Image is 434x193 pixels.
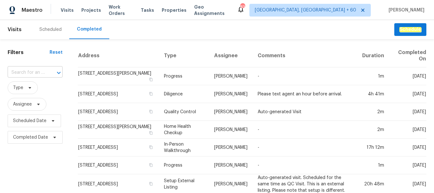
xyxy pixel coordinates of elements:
td: [STREET_ADDRESS][PERSON_NAME] [78,121,159,139]
span: Properties [162,7,186,13]
td: Diligence [159,85,209,103]
td: 17h 12m [357,139,389,156]
span: Visits [8,23,22,37]
td: [PERSON_NAME] [209,67,253,85]
th: Address [78,44,159,67]
td: 2m [357,103,389,121]
td: 1m [357,67,389,85]
span: Visits [61,7,74,13]
button: Copy Address [148,144,154,150]
td: Auto-generated Visit [253,103,357,121]
button: Schedule [394,23,426,36]
td: Progress [159,156,209,174]
button: Copy Address [148,162,154,168]
td: [DATE] [389,85,426,103]
td: [STREET_ADDRESS] [78,103,159,121]
td: [PERSON_NAME] [209,156,253,174]
input: Search for an address... [8,68,45,78]
td: [STREET_ADDRESS][PERSON_NAME] [78,67,159,85]
button: Copy Address [148,77,154,82]
div: Reset [50,49,63,56]
td: Progress [159,67,209,85]
span: Completed Date [13,134,48,141]
td: [DATE] [389,103,426,121]
td: - [253,139,357,156]
div: 832 [240,4,245,10]
td: - [253,121,357,139]
th: Assignee [209,44,253,67]
button: Copy Address [148,181,154,187]
button: Copy Address [148,109,154,114]
div: Completed [77,26,102,32]
td: - [253,67,357,85]
button: Open [54,68,63,77]
td: [DATE] [389,121,426,139]
th: Completed On [389,44,426,67]
span: Work Orders [109,4,133,17]
th: Type [159,44,209,67]
td: [STREET_ADDRESS] [78,85,159,103]
td: Home Health Checkup [159,121,209,139]
td: [DATE] [389,67,426,85]
span: [PERSON_NAME] [386,7,424,13]
td: [PERSON_NAME] [209,139,253,156]
div: Scheduled [39,26,62,33]
td: Please text agent an hour before arrival. [253,85,357,103]
td: [PERSON_NAME] [209,121,253,139]
td: Quality Control [159,103,209,121]
td: [PERSON_NAME] [209,85,253,103]
em: Schedule [399,27,421,32]
span: Tasks [141,8,154,12]
button: Copy Address [148,130,154,136]
td: In-Person Walkthrough [159,139,209,156]
td: - [253,156,357,174]
td: 2m [357,121,389,139]
th: Duration [357,44,389,67]
th: Comments [253,44,357,67]
td: 4h 41m [357,85,389,103]
span: Scheduled Date [13,118,46,124]
span: [GEOGRAPHIC_DATA], [GEOGRAPHIC_DATA] + 60 [255,7,356,13]
td: [DATE] [389,156,426,174]
td: 1m [357,156,389,174]
span: Assignee [13,101,32,107]
td: [STREET_ADDRESS] [78,139,159,156]
td: [DATE] [389,139,426,156]
td: [PERSON_NAME] [209,103,253,121]
span: Type [13,85,23,91]
td: [STREET_ADDRESS] [78,156,159,174]
button: Copy Address [148,91,154,97]
span: Maestro [22,7,43,13]
span: Projects [81,7,101,13]
h1: Filters [8,49,50,56]
span: Geo Assignments [194,4,229,17]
